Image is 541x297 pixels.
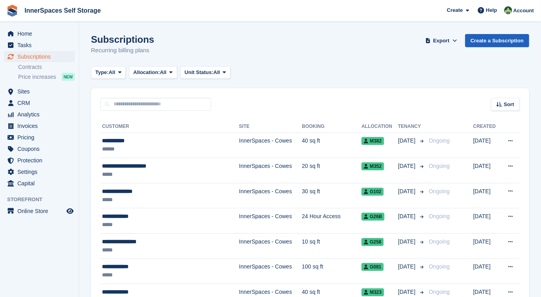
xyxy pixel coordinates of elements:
[214,69,220,76] span: All
[21,4,104,17] a: InnerSpaces Self Storage
[100,120,239,133] th: Customer
[160,69,166,76] span: All
[6,5,18,17] img: stora-icon-8386f47178a22dfd0bd8f6a31ec36ba5ce8667c1dd55bd0f319d3a0aa187defe.svg
[302,234,361,259] td: 10 sq ft
[398,137,417,145] span: [DATE]
[429,289,450,295] span: Ongoing
[18,73,56,81] span: Price increases
[18,72,75,81] a: Price increases NEW
[17,51,65,62] span: Subscriptions
[7,196,79,204] span: Storefront
[4,28,75,39] a: menu
[504,6,512,14] img: Paula Amey
[361,238,384,246] span: G258
[239,133,302,158] td: InnerSpaces - Cowes
[18,63,75,71] a: Contracts
[473,120,500,133] th: Created
[17,132,65,143] span: Pricing
[4,206,75,217] a: menu
[361,188,384,196] span: G102
[473,133,500,158] td: [DATE]
[239,234,302,259] td: InnerSpaces - Cowes
[433,37,449,45] span: Export
[17,109,65,120] span: Analytics
[429,188,450,194] span: Ongoing
[447,6,463,14] span: Create
[91,46,154,55] p: Recurring billing plans
[4,97,75,109] a: menu
[4,40,75,51] a: menu
[513,7,534,15] span: Account
[504,101,514,109] span: Sort
[398,238,417,246] span: [DATE]
[17,178,65,189] span: Capital
[4,143,75,154] a: menu
[185,69,214,76] span: Unit Status:
[4,120,75,131] a: menu
[239,120,302,133] th: Site
[239,208,302,234] td: InnerSpaces - Cowes
[398,162,417,170] span: [DATE]
[109,69,115,76] span: All
[429,263,450,270] span: Ongoing
[361,213,384,221] span: G26B
[424,34,459,47] button: Export
[429,213,450,219] span: Ongoing
[133,69,160,76] span: Allocation:
[473,234,500,259] td: [DATE]
[239,158,302,183] td: InnerSpaces - Cowes
[17,28,65,39] span: Home
[361,137,384,145] span: M382
[239,183,302,208] td: InnerSpaces - Cowes
[361,162,384,170] span: M352
[239,259,302,284] td: InnerSpaces - Cowes
[486,6,497,14] span: Help
[17,155,65,166] span: Protection
[429,137,450,144] span: Ongoing
[473,183,500,208] td: [DATE]
[473,158,500,183] td: [DATE]
[65,206,75,216] a: Preview store
[91,34,154,45] h1: Subscriptions
[302,183,361,208] td: 30 sq ft
[4,178,75,189] a: menu
[361,120,398,133] th: Allocation
[398,187,417,196] span: [DATE]
[398,212,417,221] span: [DATE]
[17,166,65,177] span: Settings
[398,263,417,271] span: [DATE]
[302,208,361,234] td: 24 Hour Access
[4,51,75,62] a: menu
[302,120,361,133] th: Booking
[473,208,500,234] td: [DATE]
[62,73,75,81] div: NEW
[17,40,65,51] span: Tasks
[95,69,109,76] span: Type:
[4,109,75,120] a: menu
[91,66,126,79] button: Type: All
[429,163,450,169] span: Ongoing
[302,259,361,284] td: 100 sq ft
[398,288,417,296] span: [DATE]
[361,288,384,296] span: M323
[361,263,384,271] span: G081
[17,97,65,109] span: CRM
[17,143,65,154] span: Coupons
[465,34,529,47] a: Create a Subscription
[4,86,75,97] a: menu
[17,120,65,131] span: Invoices
[4,155,75,166] a: menu
[17,86,65,97] span: Sites
[473,259,500,284] td: [DATE]
[4,166,75,177] a: menu
[180,66,231,79] button: Unit Status: All
[17,206,65,217] span: Online Store
[398,120,426,133] th: Tenancy
[302,133,361,158] td: 40 sq ft
[4,132,75,143] a: menu
[429,238,450,245] span: Ongoing
[129,66,177,79] button: Allocation: All
[302,158,361,183] td: 20 sq ft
